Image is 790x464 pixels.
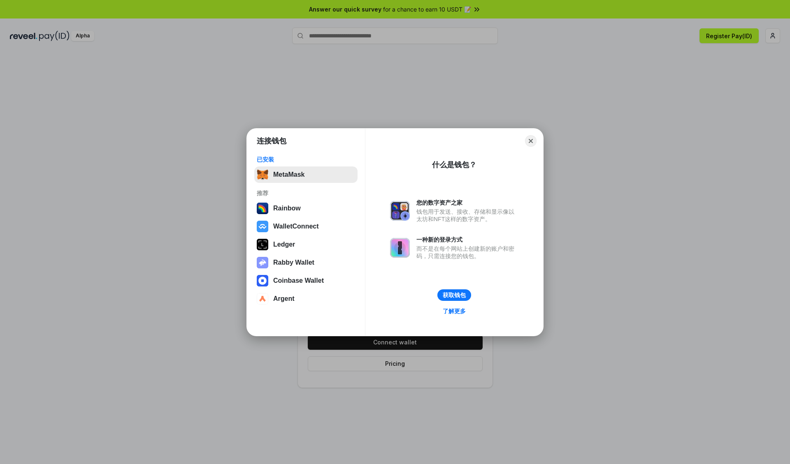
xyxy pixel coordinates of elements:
[416,208,518,223] div: 钱包用于发送、接收、存储和显示像以太坊和NFT这样的数字资产。
[257,257,268,268] img: svg+xml,%3Csvg%20xmlns%3D%22http%3A%2F%2Fwww.w3.org%2F2000%2Fsvg%22%20fill%3D%22none%22%20viewBox...
[437,289,471,301] button: 获取钱包
[273,295,295,302] div: Argent
[254,236,358,253] button: Ledger
[257,221,268,232] img: svg+xml,%3Csvg%20width%3D%2228%22%20height%3D%2228%22%20viewBox%3D%220%200%2028%2028%22%20fill%3D...
[443,307,466,315] div: 了解更多
[416,236,518,243] div: 一种新的登录方式
[390,238,410,258] img: svg+xml,%3Csvg%20xmlns%3D%22http%3A%2F%2Fwww.w3.org%2F2000%2Fsvg%22%20fill%3D%22none%22%20viewBox...
[254,218,358,235] button: WalletConnect
[254,291,358,307] button: Argent
[525,135,537,147] button: Close
[257,239,268,250] img: svg+xml,%3Csvg%20xmlns%3D%22http%3A%2F%2Fwww.w3.org%2F2000%2Fsvg%22%20width%3D%2228%22%20height%3...
[438,306,471,316] a: 了解更多
[257,169,268,180] img: svg+xml,%3Csvg%20fill%3D%22none%22%20height%3D%2233%22%20viewBox%3D%220%200%2035%2033%22%20width%...
[254,166,358,183] button: MetaMask
[273,259,314,266] div: Rabby Wallet
[257,203,268,214] img: svg+xml,%3Csvg%20width%3D%22120%22%20height%3D%22120%22%20viewBox%3D%220%200%20120%20120%22%20fil...
[273,277,324,284] div: Coinbase Wallet
[273,205,301,212] div: Rainbow
[257,293,268,305] img: svg+xml,%3Csvg%20width%3D%2228%22%20height%3D%2228%22%20viewBox%3D%220%200%2028%2028%22%20fill%3D...
[273,171,304,178] div: MetaMask
[443,291,466,299] div: 获取钱包
[432,160,476,170] div: 什么是钱包？
[390,201,410,221] img: svg+xml,%3Csvg%20xmlns%3D%22http%3A%2F%2Fwww.w3.org%2F2000%2Fsvg%22%20fill%3D%22none%22%20viewBox...
[257,189,355,197] div: 推荐
[416,199,518,206] div: 您的数字资产之家
[254,200,358,217] button: Rainbow
[273,223,319,230] div: WalletConnect
[257,156,355,163] div: 已安装
[254,254,358,271] button: Rabby Wallet
[254,272,358,289] button: Coinbase Wallet
[257,275,268,286] img: svg+xml,%3Csvg%20width%3D%2228%22%20height%3D%2228%22%20viewBox%3D%220%200%2028%2028%22%20fill%3D...
[416,245,518,260] div: 而不是在每个网站上创建新的账户和密码，只需连接您的钱包。
[273,241,295,248] div: Ledger
[257,136,286,146] h1: 连接钱包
